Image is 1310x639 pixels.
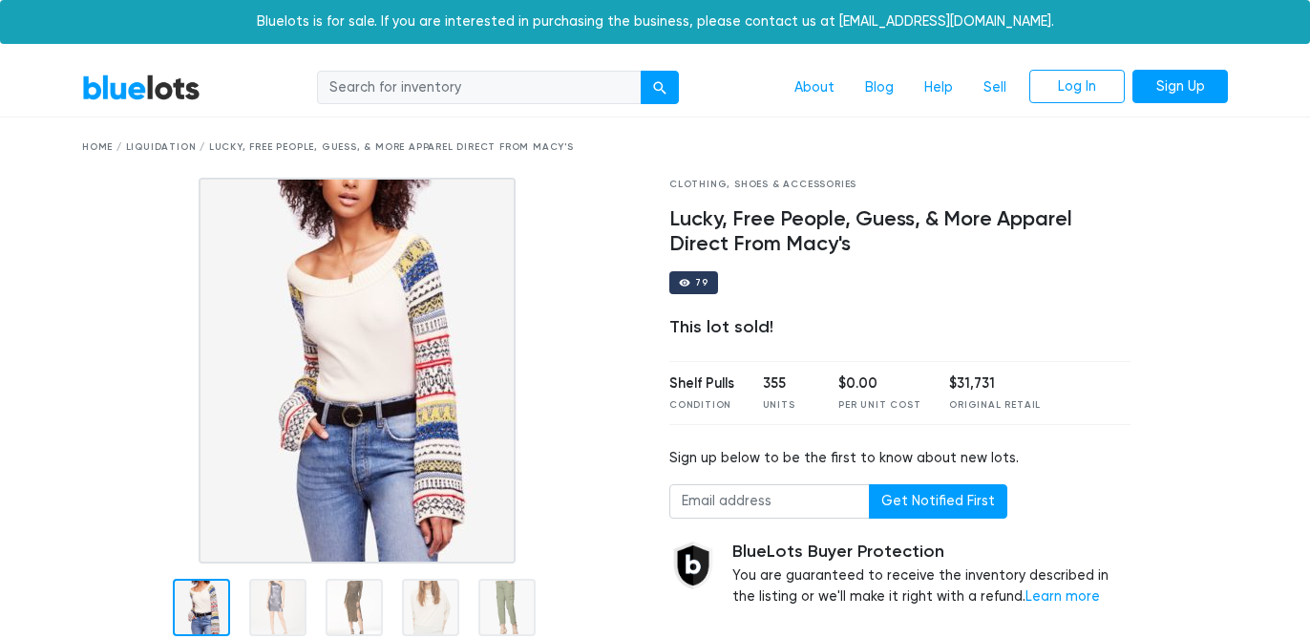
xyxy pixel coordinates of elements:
input: Search for inventory [317,71,642,105]
div: Clothing, Shoes & Accessories [669,178,1130,192]
h5: BlueLots Buyer Protection [732,542,1130,563]
a: Sign Up [1132,70,1228,104]
a: Blog [850,70,909,106]
div: Original Retail [949,398,1041,413]
a: Sell [968,70,1022,106]
a: About [779,70,850,106]
div: Home / Liquidation / Lucky, Free People, Guess, & More Apparel Direct From Macy's [82,140,1228,155]
a: Log In [1029,70,1125,104]
div: 79 [695,278,708,288]
a: Learn more [1025,588,1100,605]
div: $0.00 [838,373,920,394]
input: Email address [669,484,870,519]
div: $31,731 [949,373,1041,394]
img: b2fa9162-ace8-4667-9dc4-efcfc2bc514e-1557071538 [199,178,516,564]
div: 355 [763,373,811,394]
a: BlueLots [82,74,201,101]
div: You are guaranteed to receive the inventory described in the listing or we'll make it right with ... [732,542,1130,607]
div: Shelf Pulls [669,373,734,394]
button: Get Notified First [869,484,1007,519]
h4: Lucky, Free People, Guess, & More Apparel Direct From Macy's [669,207,1130,257]
div: Condition [669,398,734,413]
div: Sign up below to be the first to know about new lots. [669,448,1130,469]
div: Per Unit Cost [838,398,920,413]
div: Units [763,398,811,413]
a: Help [909,70,968,106]
img: buyer_protection_shield-3b65640a83011c7d3ede35a8e5a80bfdfaa6a97447f0071c1475b91a4b0b3d01.png [669,542,717,589]
div: This lot sold! [669,317,1130,338]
